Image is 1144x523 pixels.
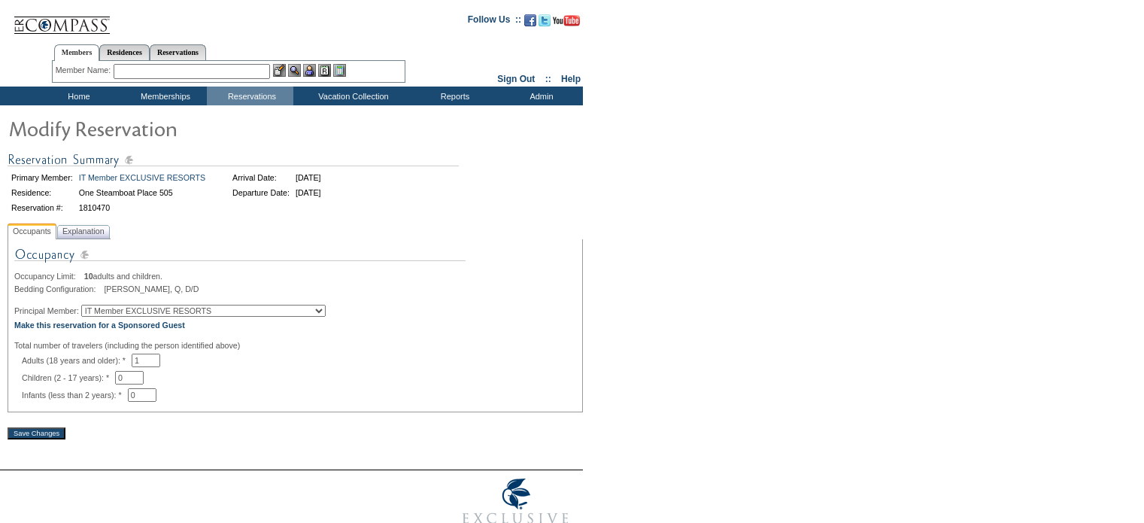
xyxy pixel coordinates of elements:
[34,87,120,105] td: Home
[13,4,111,35] img: Compass Home
[410,87,496,105] td: Reports
[79,173,205,182] a: IT Member EXCLUSIVE RESORTS
[22,373,115,382] span: Children (2 - 17 years): *
[14,321,185,330] a: Make this reservation for a Sponsored Guest
[553,19,580,28] a: Subscribe to our YouTube Channel
[561,74,581,84] a: Help
[273,64,286,77] img: b_edit.gif
[120,87,207,105] td: Memberships
[14,272,576,281] div: adults and children.
[59,223,108,239] span: Explanation
[293,87,410,105] td: Vacation Collection
[318,64,331,77] img: Reservations
[77,201,208,214] td: 1810470
[539,14,551,26] img: Follow us on Twitter
[9,171,75,184] td: Primary Member:
[22,356,132,365] span: Adults (18 years and older): *
[77,186,208,199] td: One Steamboat Place 505
[54,44,100,61] a: Members
[468,13,521,31] td: Follow Us ::
[14,272,82,281] span: Occupancy Limit:
[524,19,536,28] a: Become our fan on Facebook
[545,74,551,84] span: ::
[303,64,316,77] img: Impersonate
[8,427,65,439] input: Save Changes
[9,186,75,199] td: Residence:
[553,15,580,26] img: Subscribe to our YouTube Channel
[293,171,323,184] td: [DATE]
[496,87,583,105] td: Admin
[84,272,93,281] span: 10
[56,64,114,77] div: Member Name:
[207,87,293,105] td: Reservations
[230,186,292,199] td: Departure Date:
[22,391,128,400] span: Infants (less than 2 years): *
[8,151,459,169] img: Reservation Summary
[9,201,75,214] td: Reservation #:
[10,223,54,239] span: Occupants
[288,64,301,77] img: View
[104,284,199,293] span: [PERSON_NAME], Q, D/D
[14,245,466,272] img: Occupancy
[524,14,536,26] img: Become our fan on Facebook
[14,284,102,293] span: Bedding Configuration:
[333,64,346,77] img: b_calculator.gif
[230,171,292,184] td: Arrival Date:
[150,44,206,60] a: Reservations
[293,186,323,199] td: [DATE]
[8,113,308,143] img: Modify Reservation
[497,74,535,84] a: Sign Out
[14,306,79,315] span: Principal Member:
[539,19,551,28] a: Follow us on Twitter
[14,341,576,350] div: Total number of travelers (including the person identified above)
[99,44,150,60] a: Residences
